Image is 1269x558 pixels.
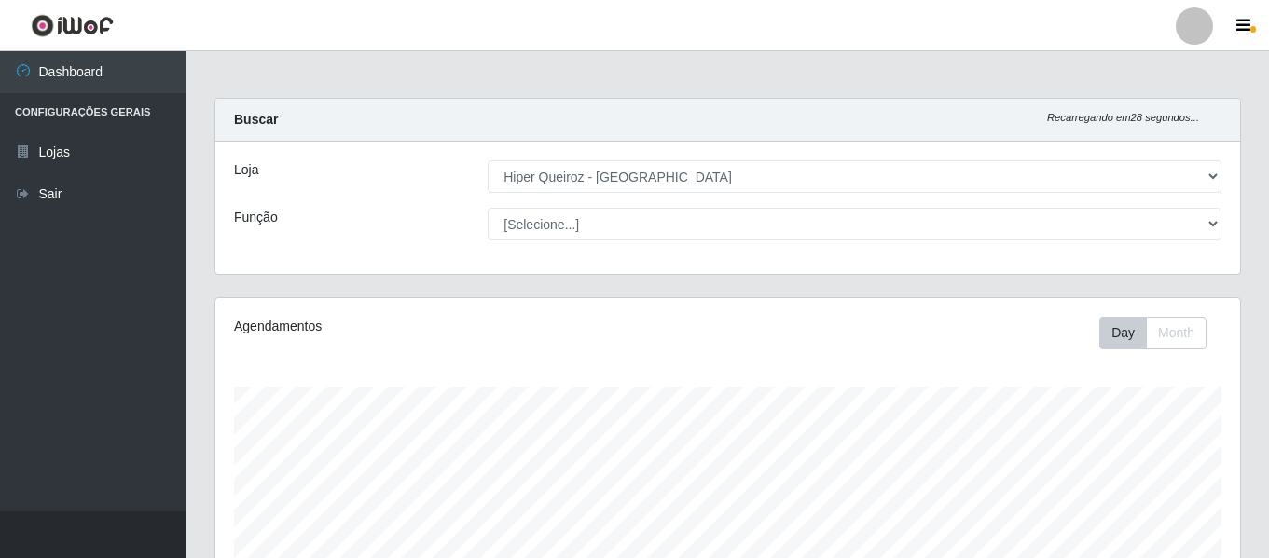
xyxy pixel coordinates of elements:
[234,112,278,127] strong: Buscar
[1099,317,1147,349] button: Day
[31,14,114,37] img: CoreUI Logo
[234,317,629,336] div: Agendamentos
[1146,317,1207,349] button: Month
[1047,112,1199,123] i: Recarregando em 28 segundos...
[234,160,258,180] label: Loja
[1099,317,1207,349] div: First group
[1099,317,1221,349] div: Toolbar with button groups
[234,208,278,227] label: Função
